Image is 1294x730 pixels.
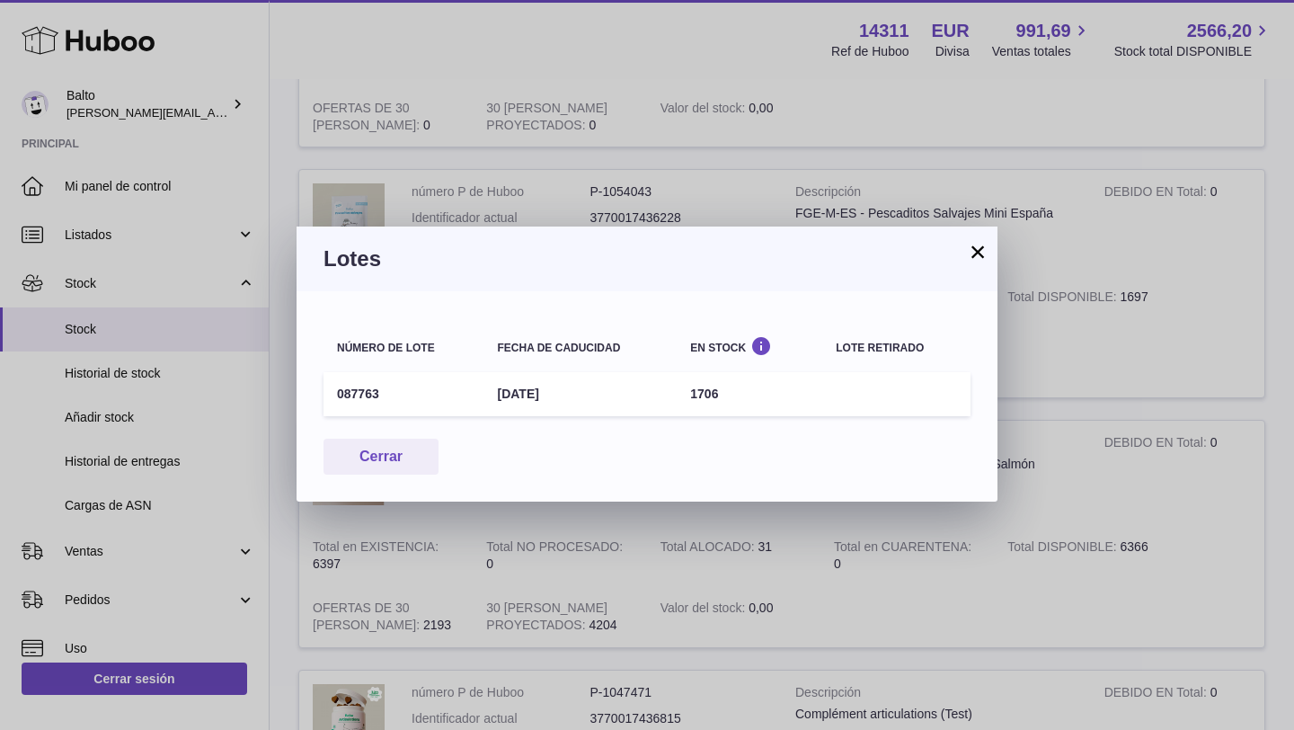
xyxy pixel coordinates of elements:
[497,343,663,354] div: Fecha de caducidad
[967,241,988,263] button: ×
[677,372,822,416] td: 1706
[323,372,483,416] td: 087763
[483,372,677,416] td: [DATE]
[323,245,970,273] h3: Lotes
[323,439,439,476] button: Cerrar
[836,343,957,354] div: Lote retirado
[337,343,470,354] div: Número de lote
[690,336,809,353] div: En stock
